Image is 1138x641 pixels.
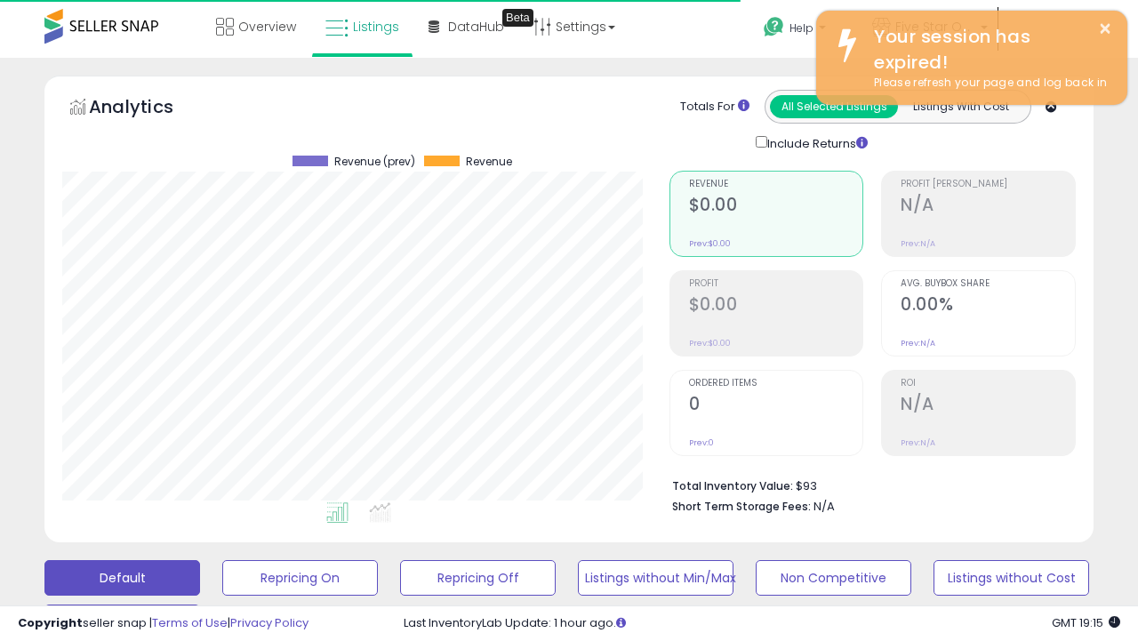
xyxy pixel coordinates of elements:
span: Revenue [466,156,512,168]
button: Repricing Off [400,560,556,596]
span: N/A [813,498,835,515]
strong: Copyright [18,614,83,631]
span: Profit [689,279,863,289]
span: Profit [PERSON_NAME] [901,180,1075,189]
small: Prev: N/A [901,437,935,448]
button: All Selected Listings [770,95,898,118]
a: Privacy Policy [230,614,309,631]
span: Overview [238,18,296,36]
a: Terms of Use [152,614,228,631]
h2: N/A [901,394,1075,418]
h2: $0.00 [689,294,863,318]
button: Default [44,560,200,596]
button: Listings without Cost [934,560,1089,596]
span: 2025-08-12 19:15 GMT [1052,614,1120,631]
a: Help [749,3,856,58]
button: × [1098,18,1112,40]
button: Repricing On [222,560,378,596]
h2: 0.00% [901,294,1075,318]
small: Prev: N/A [901,238,935,249]
span: Help [789,20,813,36]
h5: Analytics [89,94,208,124]
div: Last InventoryLab Update: 1 hour ago. [404,615,1120,632]
span: Revenue [689,180,863,189]
div: Tooltip anchor [502,9,533,27]
span: Avg. Buybox Share [901,279,1075,289]
li: $93 [672,474,1063,495]
small: Prev: $0.00 [689,338,731,349]
span: Ordered Items [689,379,863,389]
h2: 0 [689,394,863,418]
h2: $0.00 [689,195,863,219]
small: Prev: 0 [689,437,714,448]
b: Total Inventory Value: [672,478,793,493]
div: Your session has expired! [861,24,1114,75]
span: Listings [353,18,399,36]
div: Include Returns [742,132,889,153]
i: Get Help [763,16,785,38]
span: Revenue (prev) [334,156,415,168]
button: Listings without Min/Max [578,560,733,596]
b: Short Term Storage Fees: [672,499,811,514]
div: seller snap | | [18,615,309,632]
span: DataHub [448,18,504,36]
small: Prev: $0.00 [689,238,731,249]
button: Non Competitive [756,560,911,596]
span: ROI [901,379,1075,389]
button: Deactivated & In Stock [44,605,200,640]
div: Totals For [680,99,749,116]
div: Please refresh your page and log back in [861,75,1114,92]
small: Prev: N/A [901,338,935,349]
button: Listings With Cost [897,95,1025,118]
h2: N/A [901,195,1075,219]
